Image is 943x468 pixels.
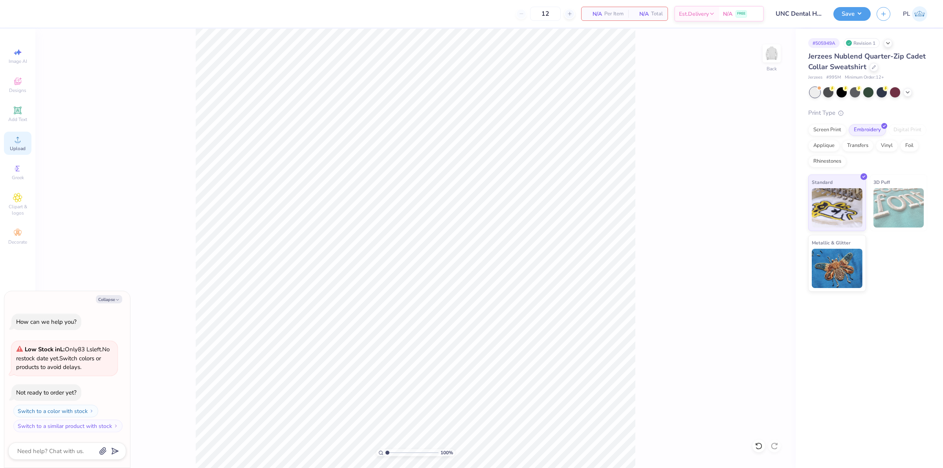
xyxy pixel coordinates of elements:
[679,10,709,18] span: Est. Delivery
[812,188,862,228] img: Standard
[808,124,846,136] div: Screen Print
[633,10,649,18] span: N/A
[842,140,873,152] div: Transfers
[808,108,927,117] div: Print Type
[96,295,122,303] button: Collapse
[812,239,851,247] span: Metallic & Glitter
[13,405,98,417] button: Switch to a color with stock
[8,116,27,123] span: Add Text
[9,87,26,94] span: Designs
[114,424,118,428] img: Switch to a similar product with stock
[604,10,624,18] span: Per Item
[833,7,871,21] button: Save
[440,449,453,456] span: 100 %
[16,345,110,362] span: No restock date yet.
[844,38,880,48] div: Revision 1
[808,156,846,167] div: Rhinestones
[13,420,123,432] button: Switch to a similar product with stock
[808,74,822,81] span: Jerzees
[808,140,840,152] div: Applique
[767,65,777,72] div: Back
[12,174,24,181] span: Greek
[530,7,561,21] input: – –
[903,6,927,22] a: PL
[25,345,65,353] strong: Low Stock in L :
[586,10,602,18] span: N/A
[849,124,886,136] div: Embroidery
[873,188,924,228] img: 3D Puff
[808,51,926,72] span: Jerzees Nublend Quarter-Zip Cadet Collar Sweatshirt
[16,345,110,371] span: Only 83 Ls left. Switch colors or products to avoid delays.
[876,140,898,152] div: Vinyl
[912,6,927,22] img: Pamela Lois Reyes
[16,389,77,396] div: Not ready to order yet?
[9,58,27,64] span: Image AI
[903,9,910,18] span: PL
[888,124,926,136] div: Digital Print
[900,140,919,152] div: Foil
[4,204,31,216] span: Clipart & logos
[8,239,27,245] span: Decorate
[808,38,840,48] div: # 505949A
[812,249,862,288] img: Metallic & Glitter
[10,145,26,152] span: Upload
[812,178,833,186] span: Standard
[89,409,94,413] img: Switch to a color with stock
[723,10,732,18] span: N/A
[737,11,745,17] span: FREE
[16,318,77,326] div: How can we help you?
[826,74,841,81] span: # 995M
[845,74,884,81] span: Minimum Order: 12 +
[770,6,827,22] input: Untitled Design
[764,46,780,61] img: Back
[651,10,663,18] span: Total
[873,178,890,186] span: 3D Puff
